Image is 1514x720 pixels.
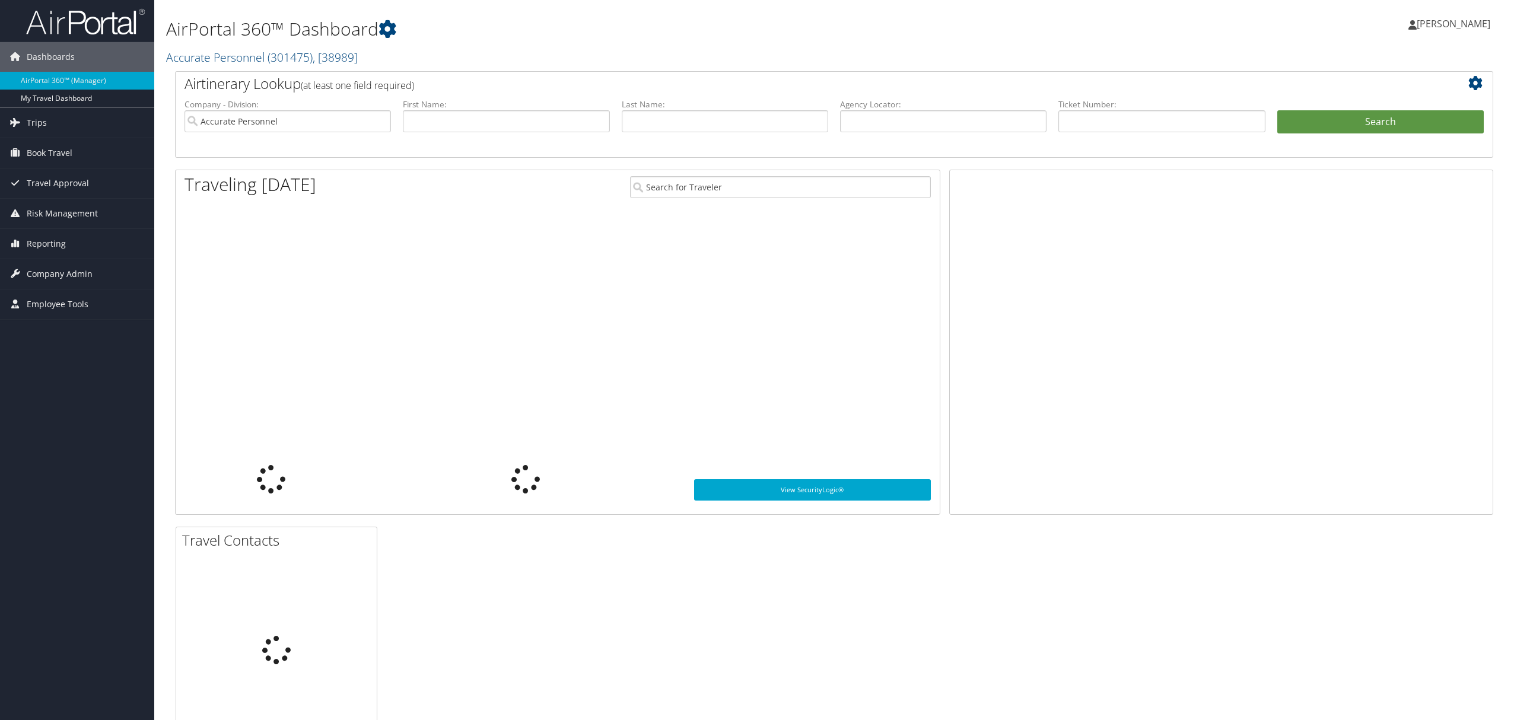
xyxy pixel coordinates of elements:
input: Search for Traveler [630,176,931,198]
a: Accurate Personnel [166,49,358,65]
span: , [ 38989 ] [313,49,358,65]
h2: Travel Contacts [182,530,377,550]
a: View SecurityLogic® [694,479,931,501]
label: Last Name: [622,98,828,110]
span: Trips [27,108,47,138]
span: Risk Management [27,199,98,228]
a: [PERSON_NAME] [1408,6,1502,42]
span: (at least one field required) [301,79,414,92]
img: airportal-logo.png [26,8,145,36]
h2: Airtinerary Lookup [185,74,1374,94]
span: Employee Tools [27,289,88,319]
label: Agency Locator: [840,98,1047,110]
h1: AirPortal 360™ Dashboard [166,17,1057,42]
label: Company - Division: [185,98,391,110]
label: First Name: [403,98,609,110]
span: ( 301475 ) [268,49,313,65]
span: Travel Approval [27,168,89,198]
span: Dashboards [27,42,75,72]
span: Company Admin [27,259,93,289]
button: Search [1277,110,1484,134]
label: Ticket Number: [1058,98,1265,110]
span: Book Travel [27,138,72,168]
h1: Traveling [DATE] [185,172,316,197]
span: Reporting [27,229,66,259]
span: [PERSON_NAME] [1417,17,1490,30]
